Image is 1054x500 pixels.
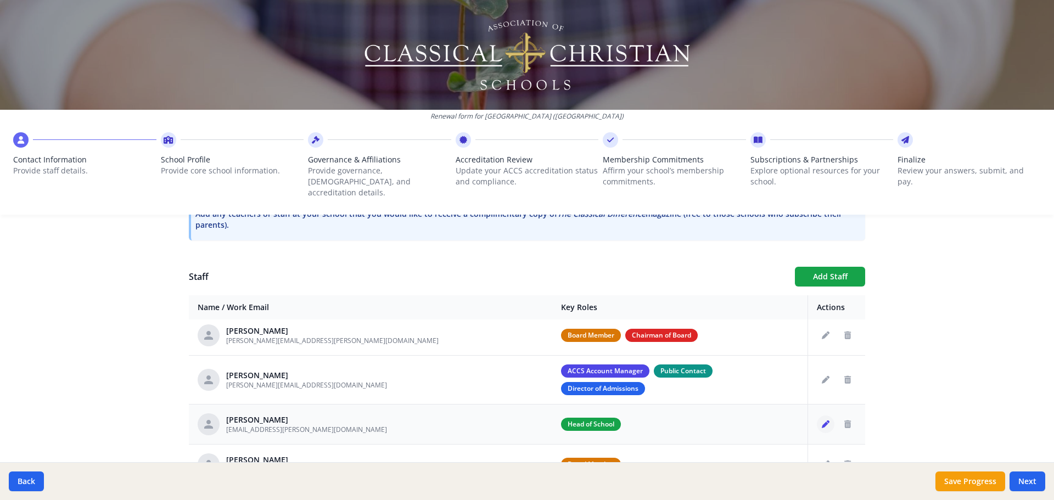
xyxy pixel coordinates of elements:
[561,418,621,431] span: Head of School
[750,154,894,165] span: Subscriptions & Partnerships
[654,364,713,378] span: Public Contact
[552,295,808,320] th: Key Roles
[839,456,856,473] button: Delete staff
[226,370,387,381] div: [PERSON_NAME]
[817,371,834,389] button: Edit staff
[795,267,865,286] button: Add Staff
[839,371,856,389] button: Delete staff
[817,415,834,433] button: Edit staff
[226,414,387,425] div: [PERSON_NAME]
[817,456,834,473] button: Edit staff
[13,154,156,165] span: Contact Information
[226,325,439,336] div: [PERSON_NAME]
[603,154,746,165] span: Membership Commitments
[9,471,44,491] button: Back
[189,295,552,320] th: Name / Work Email
[808,295,866,320] th: Actions
[226,380,387,390] span: [PERSON_NAME][EMAIL_ADDRESS][DOMAIN_NAME]
[456,154,599,165] span: Accreditation Review
[363,16,692,93] img: Logo
[226,425,387,434] span: [EMAIL_ADDRESS][PERSON_NAME][DOMAIN_NAME]
[561,329,621,342] span: Board Member
[750,165,894,187] p: Explore optional resources for your school.
[898,154,1041,165] span: Finalize
[308,165,451,198] p: Provide governance, [DEMOGRAPHIC_DATA], and accreditation details.
[561,364,649,378] span: ACCS Account Manager
[189,270,786,283] h1: Staff
[308,154,451,165] span: Governance & Affiliations
[161,165,304,176] p: Provide core school information.
[456,165,599,187] p: Update your ACCS accreditation status and compliance.
[226,454,335,465] div: [PERSON_NAME]
[161,154,304,165] span: School Profile
[625,329,698,342] span: Chairman of Board
[839,327,856,344] button: Delete staff
[226,336,439,345] span: [PERSON_NAME][EMAIL_ADDRESS][PERSON_NAME][DOMAIN_NAME]
[817,327,834,344] button: Edit staff
[561,382,645,395] span: Director of Admissions
[839,415,856,433] button: Delete staff
[603,165,746,187] p: Affirm your school’s membership commitments.
[13,165,156,176] p: Provide staff details.
[935,471,1005,491] button: Save Progress
[898,165,1041,187] p: Review your answers, submit, and pay.
[1010,471,1045,491] button: Next
[561,458,621,471] span: Board Member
